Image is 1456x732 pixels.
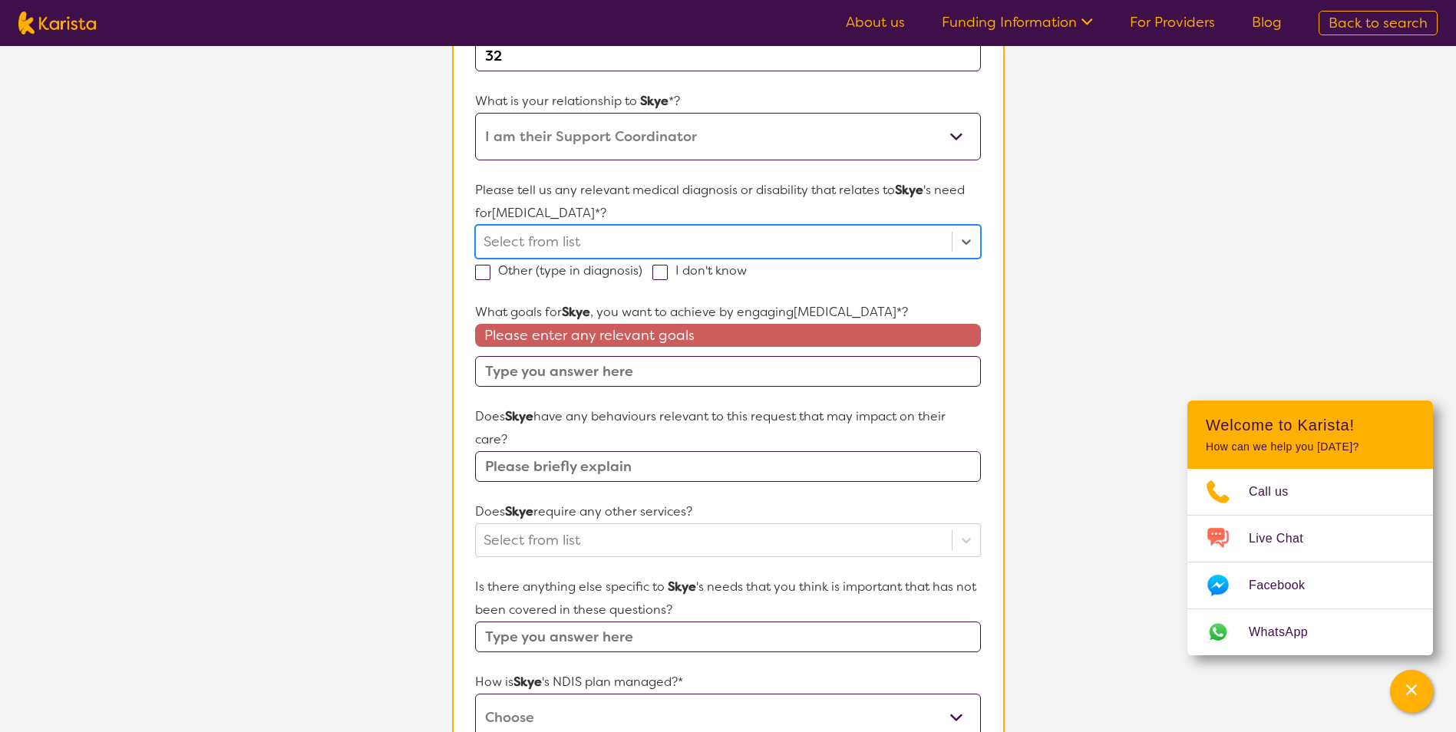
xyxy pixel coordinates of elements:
[1249,527,1322,550] span: Live Chat
[1252,13,1282,31] a: Blog
[1187,469,1433,655] ul: Choose channel
[475,301,980,324] p: What goals for , you want to achieve by engaging [MEDICAL_DATA] *?
[475,451,980,482] input: Please briefly explain
[475,41,980,71] input: Type here
[1187,401,1433,655] div: Channel Menu
[562,304,590,320] strong: Skye
[513,674,542,690] strong: Skye
[475,324,980,347] span: Please enter any relevant goals
[1206,416,1415,434] h2: Welcome to Karista!
[1329,14,1428,32] span: Back to search
[1130,13,1215,31] a: For Providers
[652,262,757,279] label: I don't know
[1187,609,1433,655] a: Web link opens in a new tab.
[942,13,1093,31] a: Funding Information
[668,579,696,595] strong: Skye
[505,408,533,424] strong: Skye
[475,405,980,451] p: Does have any behaviours relevant to this request that may impact on their care?
[475,90,980,113] p: What is your relationship to *?
[475,262,652,279] label: Other (type in diagnosis)
[895,182,923,198] strong: Skye
[1249,574,1323,597] span: Facebook
[505,503,533,519] strong: Skye
[475,179,980,225] p: Please tell us any relevant medical diagnosis or disability that relates to 's need for [MEDICAL_...
[1249,621,1326,644] span: WhatsApp
[475,671,980,694] p: How is 's NDIS plan managed?*
[640,93,669,109] strong: Skye
[475,575,980,622] p: Is there anything else specific to 's needs that you think is important that has not been covered...
[1319,11,1438,35] a: Back to search
[846,13,905,31] a: About us
[475,622,980,652] input: Type you answer here
[1249,480,1307,503] span: Call us
[475,500,980,523] p: Does require any other services?
[475,356,980,387] input: Type you answer here
[1206,440,1415,453] p: How can we help you [DATE]?
[18,12,96,35] img: Karista logo
[1390,670,1433,713] button: Channel Menu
